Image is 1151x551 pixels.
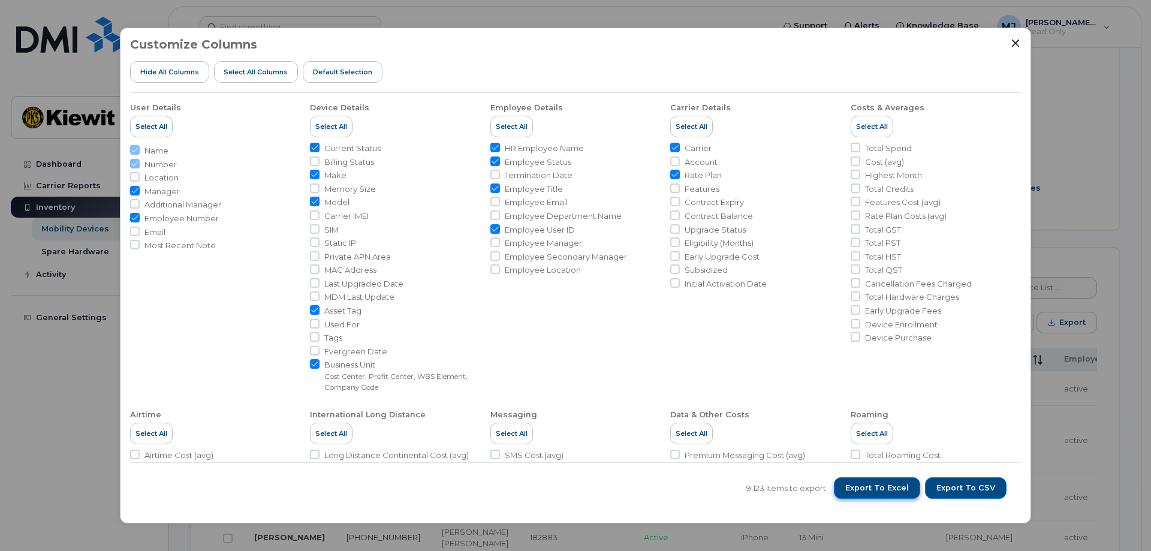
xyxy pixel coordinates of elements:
span: Long Distance Continental Cost (avg) [324,450,469,461]
span: Evergreen Date [324,346,387,357]
button: Select All [670,116,713,137]
button: Select all Columns [214,61,299,83]
span: Select All [496,429,528,438]
span: Employee Email [505,197,568,208]
span: Asset Tag [324,305,361,317]
span: Cancellation Fees Charged [865,278,972,290]
span: Select All [135,429,167,438]
span: Rate Plan Costs (avg) [865,210,947,222]
span: Employee Status [505,156,571,168]
span: Hide All Columns [140,67,199,77]
button: Export to CSV [925,477,1007,499]
span: Name [144,145,168,156]
span: Select All [856,122,888,131]
button: Select All [310,423,352,444]
span: Billing Status [324,156,374,168]
span: Memory Size [324,183,376,195]
span: Export to Excel [845,483,909,493]
button: Select All [310,116,352,137]
button: Default Selection [303,61,382,83]
button: Select All [851,116,893,137]
span: Initial Activation Date [685,278,767,290]
div: Device Details [310,103,369,113]
div: Costs & Averages [851,103,924,113]
span: 9,123 items to export [746,483,826,494]
button: Select All [130,423,173,444]
div: Messaging [490,410,537,420]
span: Current Status [324,143,381,154]
span: MAC Address [324,264,376,276]
span: Employee Number [144,213,219,224]
span: SIM [324,224,339,236]
div: Data & Other Costs [670,410,749,420]
div: Carrier Details [670,103,731,113]
button: Export to Excel [834,477,920,499]
span: Model [324,197,349,208]
h3: Customize Columns [130,38,257,51]
span: Select All [856,429,888,438]
span: Last Upgraded Date [324,278,403,290]
span: Employee Secondary Manager [505,251,627,263]
span: Eligibility (Months) [685,237,754,249]
span: Select All [676,429,707,438]
span: Features [685,183,719,195]
span: Premium Messaging Cost (avg) [685,450,805,461]
span: Carrier [685,143,712,154]
div: Airtime [130,410,161,420]
span: Select all Columns [224,67,288,77]
span: Business Unit [324,359,480,371]
span: Employee Department Name [505,210,622,222]
span: Employee Manager [505,237,582,249]
span: Total HST [865,251,901,263]
span: Early Upgrade Cost [685,251,760,263]
span: Most Recent Note [144,240,216,251]
span: Carrier IMEI [324,210,369,222]
span: Total Hardware Charges [865,291,959,303]
span: Features Cost (avg) [865,197,941,208]
span: Termination Date [505,170,573,181]
button: Select All [130,116,173,137]
span: Highest Month [865,170,922,181]
span: Number [144,159,177,170]
span: Total GST [865,224,901,236]
span: Used For [324,319,360,330]
span: Total Roaming Cost [865,450,941,461]
span: Select All [315,429,347,438]
span: Private APN Area [324,251,391,263]
button: Hide All Columns [130,61,209,83]
span: Device Purchase [865,332,932,344]
span: Contract Expiry [685,197,744,208]
span: Static IP [324,237,356,249]
button: Close [1010,38,1021,49]
small: Cost Center, Profit Center, WBS Element, Company Code [324,372,468,392]
span: Early Upgrade Fees [865,305,941,317]
span: Airtime Cost (avg) [144,450,213,461]
span: Email [144,227,165,238]
span: Subsidized [685,264,728,276]
span: Device Enrollment [865,319,938,330]
span: Select All [315,122,347,131]
span: Total PST [865,237,900,249]
button: Select All [490,116,533,137]
span: Total Spend [865,143,912,154]
div: Roaming [851,410,888,420]
div: International Long Distance [310,410,426,420]
span: Employee Title [505,183,563,195]
span: Total Credits [865,183,914,195]
button: Select All [490,423,533,444]
span: Total QST [865,264,902,276]
span: SMS Cost (avg) [505,450,564,461]
span: Additional Manager [144,199,221,210]
span: Manager [144,186,180,197]
iframe: Messenger Launcher [1099,499,1142,542]
span: Location [144,172,179,183]
span: Cost (avg) [865,156,904,168]
button: Select All [670,423,713,444]
button: Select All [851,423,893,444]
div: User Details [130,103,181,113]
span: Contract Balance [685,210,753,222]
span: Account [685,156,718,168]
span: Make [324,170,346,181]
span: Upgrade Status [685,224,746,236]
span: MDM Last Update [324,291,394,303]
